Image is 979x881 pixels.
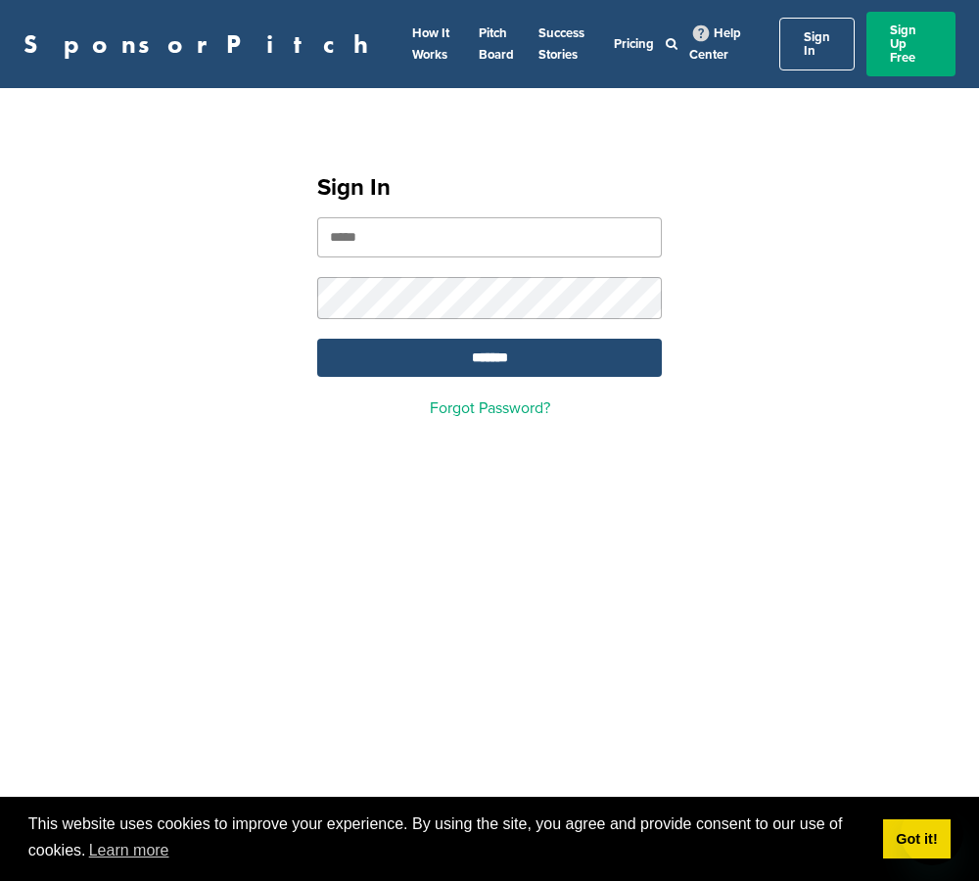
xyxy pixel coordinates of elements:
[866,12,956,76] a: Sign Up Free
[23,31,381,57] a: SponsorPitch
[883,819,951,858] a: dismiss cookie message
[86,836,172,865] a: learn more about cookies
[430,398,550,418] a: Forgot Password?
[317,170,662,206] h1: Sign In
[28,812,867,865] span: This website uses cookies to improve your experience. By using the site, you agree and provide co...
[689,22,741,67] a: Help Center
[779,18,855,70] a: Sign In
[479,25,514,63] a: Pitch Board
[412,25,449,63] a: How It Works
[901,803,963,865] iframe: Button to launch messaging window
[538,25,584,63] a: Success Stories
[614,36,654,52] a: Pricing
